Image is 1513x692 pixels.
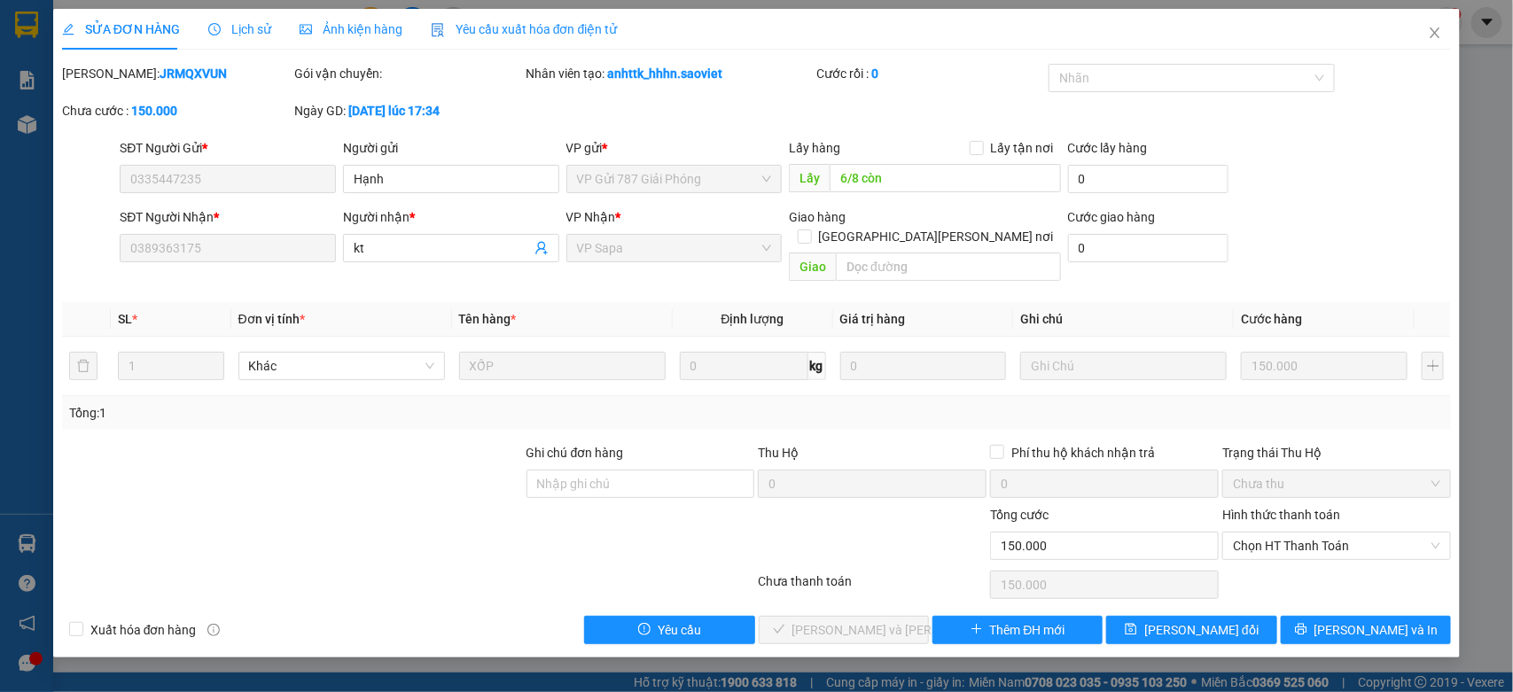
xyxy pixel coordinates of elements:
[1068,210,1156,224] label: Cước giao hàng
[566,138,783,158] div: VP gửi
[300,22,402,36] span: Ảnh kiện hàng
[526,446,624,460] label: Ghi chú đơn hàng
[431,22,618,36] span: Yêu cầu xuất hóa đơn điện tử
[534,241,549,255] span: user-add
[208,23,221,35] span: clock-circle
[1241,352,1408,380] input: 0
[608,66,723,81] b: anhttk_hhhn.saoviet
[526,64,813,83] div: Nhân viên tạo:
[812,227,1061,246] span: [GEOGRAPHIC_DATA][PERSON_NAME] nơi
[840,312,906,326] span: Giá trị hàng
[120,207,336,227] div: SĐT Người Nhận
[757,571,989,603] div: Chưa thanh toán
[984,138,1061,158] span: Lấy tận nơi
[638,623,651,637] span: exclamation-circle
[1222,443,1451,463] div: Trạng thái Thu Hộ
[83,620,204,640] span: Xuất hóa đơn hàng
[131,104,177,118] b: 150.000
[207,624,220,636] span: info-circle
[990,508,1049,522] span: Tổng cước
[577,166,772,192] span: VP Gửi 787 Giải Phóng
[789,141,840,155] span: Lấy hàng
[69,403,585,423] div: Tổng: 1
[62,22,180,36] span: SỬA ĐƠN HÀNG
[932,616,1103,644] button: plusThêm ĐH mới
[1428,26,1442,40] span: close
[459,312,517,326] span: Tên hàng
[871,66,878,81] b: 0
[971,623,983,637] span: plus
[62,64,291,83] div: [PERSON_NAME]:
[208,22,271,36] span: Lịch sử
[294,101,523,121] div: Ngày GD:
[526,470,755,498] input: Ghi chú đơn hàng
[990,620,1065,640] span: Thêm ĐH mới
[1241,312,1302,326] span: Cước hàng
[566,210,616,224] span: VP Nhận
[789,164,830,192] span: Lấy
[300,23,312,35] span: picture
[1295,623,1307,637] span: printer
[1233,533,1440,559] span: Chọn HT Thanh Toán
[658,620,701,640] span: Yêu cầu
[459,352,666,380] input: VD: Bàn, Ghế
[120,138,336,158] div: SĐT Người Gửi
[1233,470,1440,497] span: Chưa thu
[118,312,132,326] span: SL
[789,253,836,281] span: Giao
[1314,620,1439,640] span: [PERSON_NAME] và In
[584,616,754,644] button: exclamation-circleYêu cầu
[249,353,434,379] span: Khác
[294,64,523,83] div: Gói vận chuyển:
[830,164,1061,192] input: Dọc đường
[343,207,559,227] div: Người nhận
[62,23,74,35] span: edit
[836,253,1061,281] input: Dọc đường
[840,352,1007,380] input: 0
[1068,234,1228,262] input: Cước giao hàng
[816,64,1045,83] div: Cước rồi :
[1106,616,1276,644] button: save[PERSON_NAME] đổi
[1068,165,1228,193] input: Cước lấy hàng
[1125,623,1137,637] span: save
[62,101,291,121] div: Chưa cước :
[1422,352,1444,380] button: plus
[721,312,784,326] span: Định lượng
[1222,508,1340,522] label: Hình thức thanh toán
[1020,352,1227,380] input: Ghi Chú
[789,210,846,224] span: Giao hàng
[431,23,445,37] img: icon
[238,312,305,326] span: Đơn vị tính
[808,352,826,380] span: kg
[160,66,227,81] b: JRMQXVUN
[1013,302,1234,337] th: Ghi chú
[343,138,559,158] div: Người gửi
[1004,443,1162,463] span: Phí thu hộ khách nhận trả
[1281,616,1451,644] button: printer[PERSON_NAME] và In
[577,235,772,261] span: VP Sapa
[1410,9,1460,58] button: Close
[759,616,929,644] button: check[PERSON_NAME] và [PERSON_NAME] hàng
[348,104,440,118] b: [DATE] lúc 17:34
[758,446,799,460] span: Thu Hộ
[69,352,97,380] button: delete
[1144,620,1259,640] span: [PERSON_NAME] đổi
[1068,141,1148,155] label: Cước lấy hàng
